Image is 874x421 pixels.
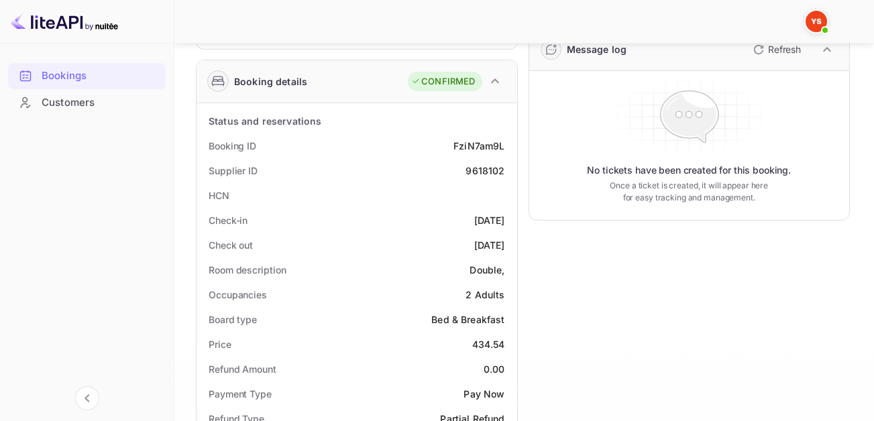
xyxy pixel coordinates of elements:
[484,362,505,376] div: 0.00
[806,11,827,32] img: Yandex Support
[604,180,774,204] p: Once a ticket is created, it will appear here for easy tracking and management.
[209,337,231,351] div: Price
[474,238,505,252] div: [DATE]
[463,387,504,401] div: Pay Now
[42,68,159,84] div: Bookings
[474,213,505,227] div: [DATE]
[11,11,118,32] img: LiteAPI logo
[8,90,166,116] div: Customers
[75,386,99,410] button: Collapse navigation
[472,337,505,351] div: 434.54
[768,42,801,56] p: Refresh
[209,387,272,401] div: Payment Type
[431,312,504,326] div: Bed & Breakfast
[745,39,806,60] button: Refresh
[466,164,504,178] div: 9618102
[453,139,504,153] div: FziN7am9L
[209,238,253,252] div: Check out
[567,42,627,56] div: Message log
[209,312,257,326] div: Board type
[470,263,504,277] div: Double,
[587,164,791,177] p: No tickets have been created for this booking.
[466,288,504,302] div: 2 Adults
[209,164,258,178] div: Supplier ID
[8,63,166,88] a: Bookings
[209,188,229,202] div: HCN
[209,213,248,227] div: Check-in
[209,288,267,302] div: Occupancies
[209,139,256,153] div: Booking ID
[8,90,166,115] a: Customers
[42,95,159,111] div: Customers
[234,74,307,88] div: Booking details
[209,263,286,277] div: Room description
[209,114,321,128] div: Status and reservations
[209,362,276,376] div: Refund Amount
[411,75,475,88] div: CONFIRMED
[8,63,166,89] div: Bookings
